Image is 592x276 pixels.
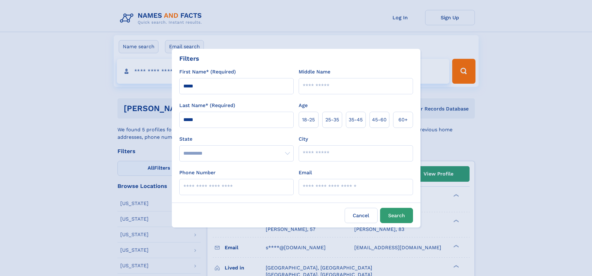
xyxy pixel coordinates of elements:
label: Middle Name [299,68,330,76]
div: Filters [179,54,199,63]
label: Age [299,102,308,109]
label: State [179,135,294,143]
span: 18‑25 [302,116,315,124]
label: First Name* (Required) [179,68,236,76]
label: Phone Number [179,169,216,176]
label: Cancel [345,208,378,223]
span: 35‑45 [349,116,363,124]
span: 45‑60 [372,116,387,124]
button: Search [380,208,413,223]
label: Last Name* (Required) [179,102,235,109]
span: 60+ [398,116,408,124]
label: City [299,135,308,143]
span: 25‑35 [325,116,339,124]
label: Email [299,169,312,176]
